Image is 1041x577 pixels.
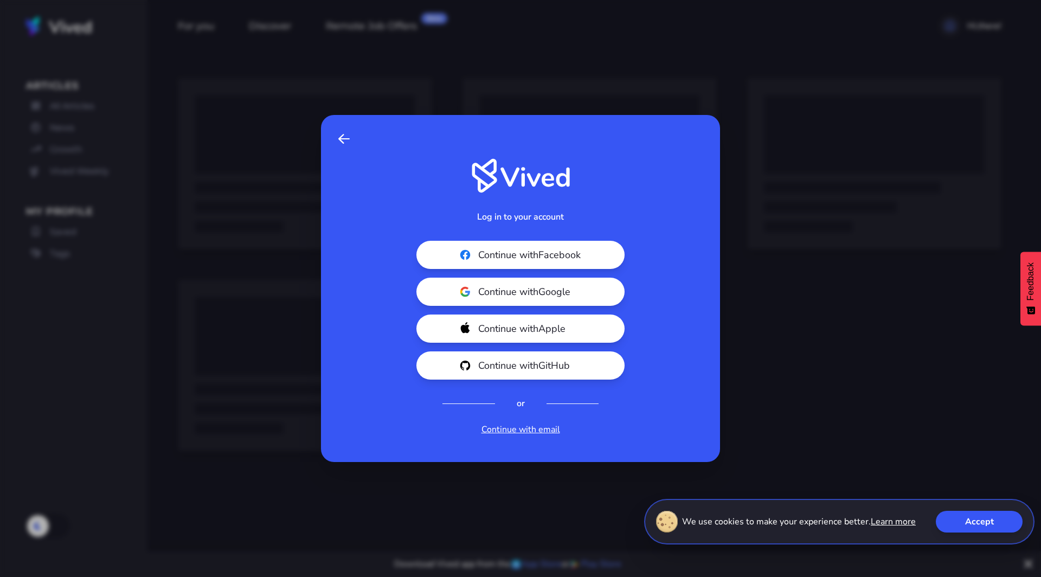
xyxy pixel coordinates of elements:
button: Continue withGoogle [416,278,625,306]
button: Continue withFacebook [416,241,625,269]
h2: Log in to your account [477,210,564,223]
span: Continue with Facebook [478,247,600,262]
button: Continue withApple [416,315,625,343]
div: or [517,397,525,410]
div: We use cookies to make your experience better. [644,499,1034,544]
span: Continue with GitHub [478,358,600,373]
span: Continue with Google [478,284,600,299]
button: Continue withGitHub [416,351,625,380]
button: Feedback - Show survey [1020,252,1041,325]
span: Feedback [1026,262,1036,300]
a: Continue with email [481,423,560,436]
span: Continue with Apple [478,321,600,336]
button: Accept [936,511,1023,533]
a: Learn more [871,515,916,528]
img: Vived [472,158,570,193]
